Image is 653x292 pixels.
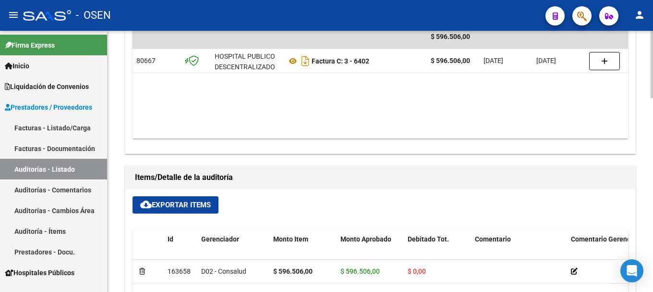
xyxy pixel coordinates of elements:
[475,235,511,243] span: Comentario
[273,235,308,243] span: Monto Item
[135,170,626,185] h1: Items/Detalle de la auditoría
[471,229,567,271] datatable-header-cell: Comentario
[269,229,337,271] datatable-header-cell: Monto Item
[133,196,218,214] button: Exportar Items
[5,102,92,113] span: Prestadores / Proveedores
[273,267,313,275] strong: $ 596.506,00
[136,57,156,64] span: 80667
[484,57,503,64] span: [DATE]
[408,267,426,275] span: $ 0,00
[299,53,312,69] i: Descargar documento
[168,267,191,275] span: 163658
[536,57,556,64] span: [DATE]
[164,229,197,271] datatable-header-cell: Id
[5,61,29,71] span: Inicio
[140,199,152,210] mat-icon: cloud_download
[168,235,173,243] span: Id
[5,267,74,278] span: Hospitales Públicos
[197,229,269,271] datatable-header-cell: Gerenciador
[5,81,89,92] span: Liquidación de Convenios
[431,57,470,64] strong: $ 596.506,00
[140,201,211,209] span: Exportar Items
[408,235,449,243] span: Debitado Tot.
[337,229,404,271] datatable-header-cell: Monto Aprobado
[634,9,645,21] mat-icon: person
[571,235,646,243] span: Comentario Gerenciador
[76,5,111,26] span: - OSEN
[5,40,55,51] span: Firma Express
[201,267,246,275] span: D02 - Consalud
[340,267,380,275] span: $ 596.506,00
[312,57,369,65] strong: Factura C: 3 - 6402
[215,51,279,84] div: HOSPITAL PUBLICO DESCENTRALIZADO [PERSON_NAME]
[620,259,643,282] div: Open Intercom Messenger
[340,235,391,243] span: Monto Aprobado
[201,235,239,243] span: Gerenciador
[8,9,19,21] mat-icon: menu
[431,33,470,40] span: $ 596.506,00
[404,229,471,271] datatable-header-cell: Debitado Tot.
